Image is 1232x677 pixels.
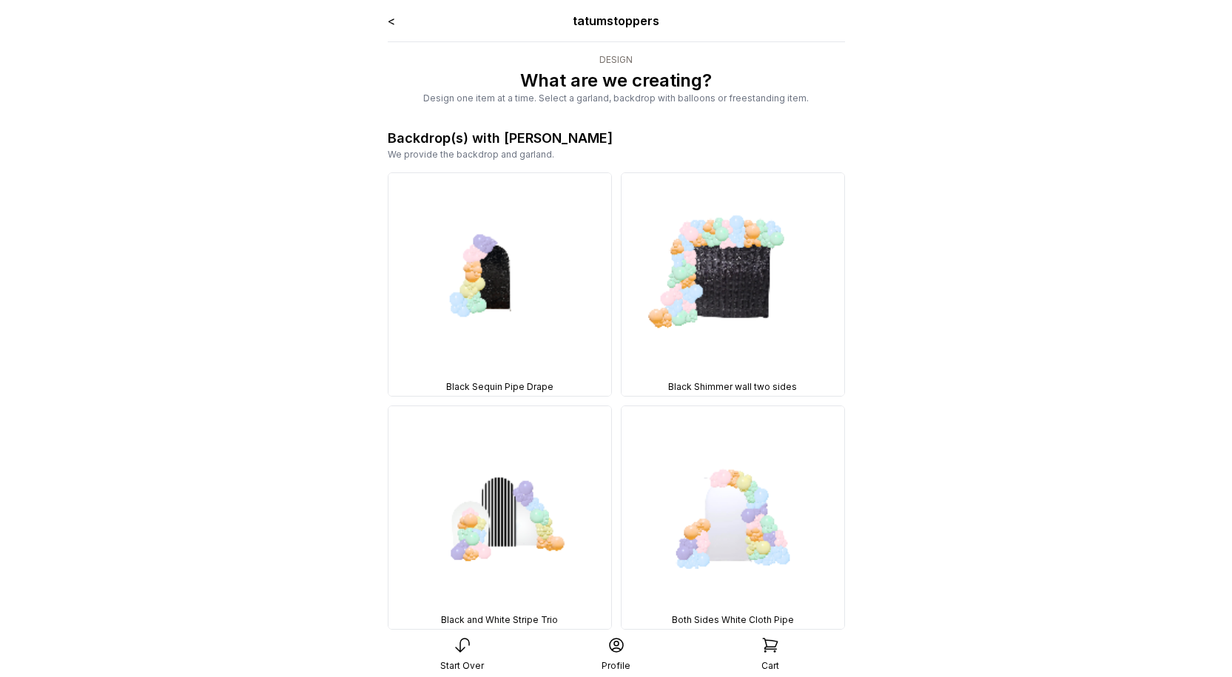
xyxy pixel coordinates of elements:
[446,381,553,393] span: Black Sequin Pipe Drape
[761,660,779,672] div: Cart
[672,614,794,626] span: Both Sides White Cloth Pipe
[602,660,630,672] div: Profile
[388,173,611,396] img: BKD, 3 Sizes, Black Sequin Pipe Drape
[388,13,395,28] a: <
[622,173,844,396] img: BKD, 3 Sizes, Black Shimmer wall two sides
[668,381,797,393] span: Black Shimmer wall two sides
[388,69,845,92] p: What are we creating?
[440,660,484,672] div: Start Over
[388,92,845,104] div: Design one item at a time. Select a garland, backdrop with balloons or freestanding item.
[388,149,845,161] div: We provide the backdrop and garland.
[388,406,611,629] img: BKD, 3 Sizes, Black and White Stripe Trio
[388,128,613,149] div: Backdrop(s) with [PERSON_NAME]
[479,12,753,30] div: tatumstoppers
[622,406,844,629] img: BKD, 3 Sizes, Both Sides White Cloth Pipe
[441,614,558,626] span: Black and White Stripe Trio
[388,54,845,66] div: Design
